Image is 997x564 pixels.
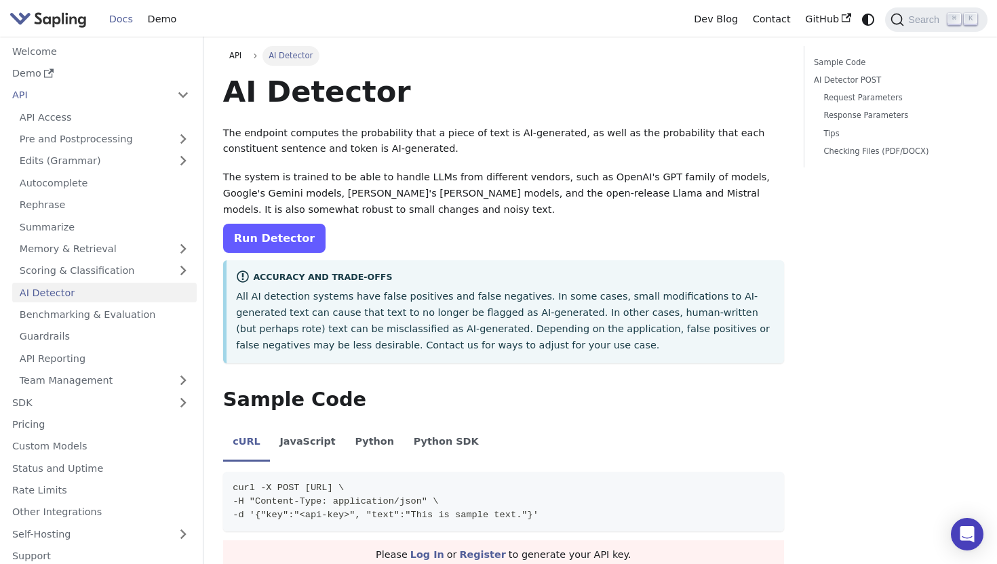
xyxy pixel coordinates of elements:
p: The endpoint computes the probability that a piece of text is AI-generated, as well as the probab... [223,125,784,158]
a: Pricing [5,415,197,435]
a: Rephrase [12,195,197,215]
a: Team Management [12,371,197,390]
a: Sample Code [814,56,973,69]
a: API Reporting [12,348,197,368]
button: Collapse sidebar category 'API' [170,85,197,105]
li: JavaScript [270,424,345,462]
span: Search [904,14,947,25]
a: Demo [140,9,184,30]
li: Python SDK [404,424,488,462]
a: AI Detector POST [814,74,973,87]
button: Switch between dark and light mode (currently system mode) [859,9,878,29]
button: Search (Command+K) [885,7,987,32]
a: Summarize [12,217,197,237]
span: -H "Content-Type: application/json" \ [233,496,438,506]
a: Guardrails [12,327,197,346]
a: Custom Models [5,437,197,456]
a: Autocomplete [12,173,197,193]
li: Python [345,424,404,462]
a: Edits (Grammar) [12,151,197,171]
img: Sapling.ai [9,9,87,29]
a: Run Detector [223,224,326,253]
a: Checking Files (PDF/DOCX) [823,145,967,158]
button: Expand sidebar category 'SDK' [170,392,197,412]
a: API [5,85,170,105]
a: Demo [5,64,197,83]
a: Welcome [5,41,197,61]
a: Docs [102,9,140,30]
div: Open Intercom Messenger [951,518,983,550]
p: All AI detection systems have false positives and false negatives. In some cases, small modificat... [236,289,774,353]
kbd: ⌘ [947,13,961,25]
div: Accuracy and Trade-offs [236,270,774,286]
span: -d '{"key":"<api-key>", "text":"This is sample text."}' [233,510,539,520]
a: API [223,46,248,65]
span: AI Detector [262,46,319,65]
a: Rate Limits [5,481,197,500]
a: Scoring & Classification [12,261,197,281]
h2: Sample Code [223,388,784,412]
p: The system is trained to be able to handle LLMs from different vendors, such as OpenAI's GPT fami... [223,169,784,218]
a: GitHub [798,9,858,30]
a: Benchmarking & Evaluation [12,305,197,325]
li: cURL [223,424,270,462]
a: Request Parameters [823,92,967,104]
a: API Access [12,107,197,127]
a: AI Detector [12,283,197,302]
a: Self-Hosting [5,524,197,544]
h1: AI Detector [223,73,784,110]
span: API [229,51,241,60]
a: Other Integrations [5,502,197,522]
nav: Breadcrumbs [223,46,784,65]
a: Memory & Retrieval [12,239,197,259]
kbd: K [964,13,977,25]
a: SDK [5,392,170,412]
a: Register [459,549,505,560]
a: Dev Blog [686,9,745,30]
a: Sapling.ai [9,9,92,29]
span: curl -X POST [URL] \ [233,483,344,493]
a: Contact [745,9,798,30]
a: Log In [410,549,444,560]
a: Response Parameters [823,109,967,122]
a: Status and Uptime [5,458,197,478]
a: Pre and Postprocessing [12,129,197,149]
a: Tips [823,127,967,140]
